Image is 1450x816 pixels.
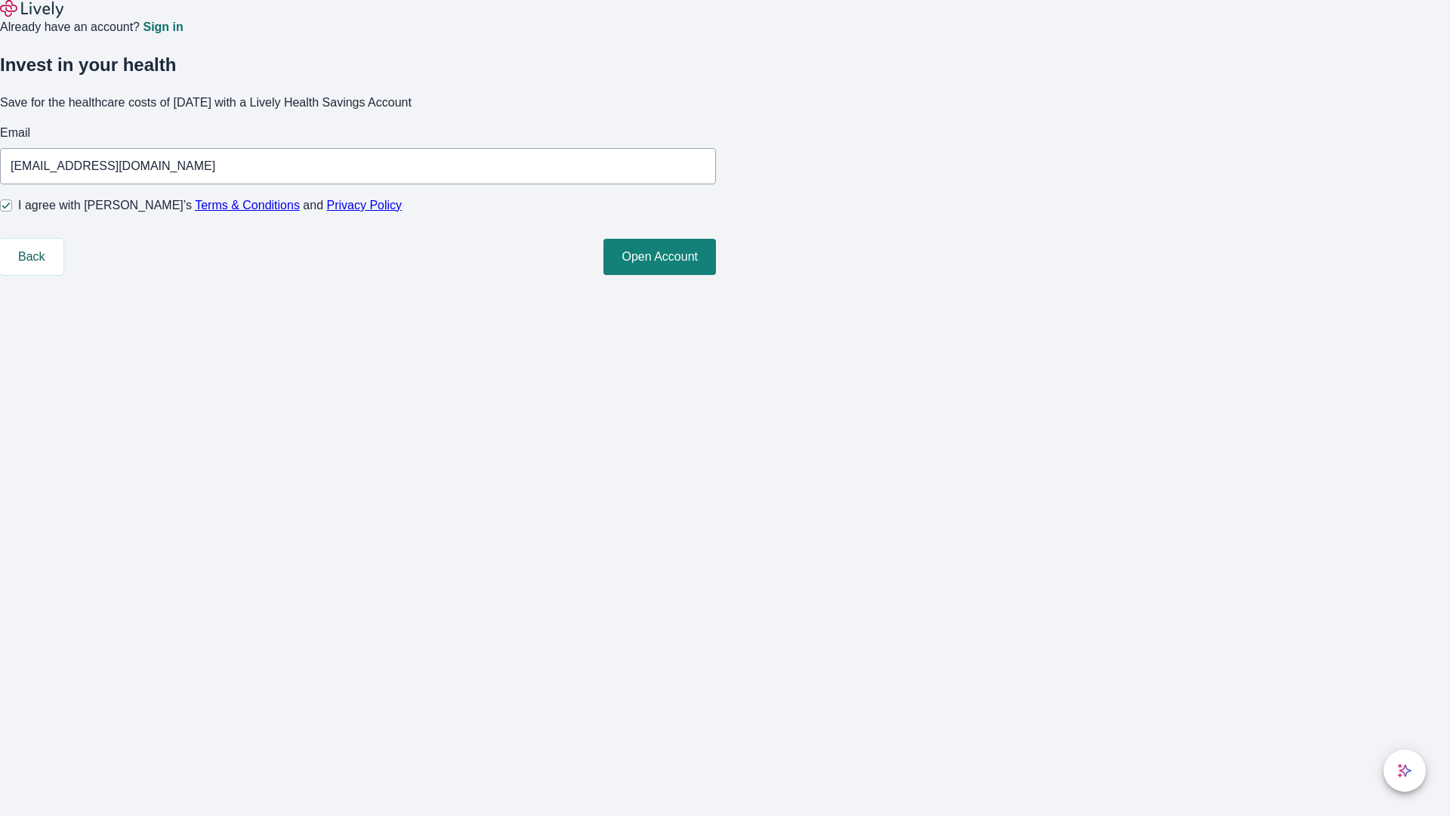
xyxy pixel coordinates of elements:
button: chat [1384,750,1426,792]
svg: Lively AI Assistant [1397,763,1412,778]
a: Privacy Policy [327,199,403,212]
span: I agree with [PERSON_NAME]’s and [18,196,402,215]
button: Open Account [603,239,716,275]
a: Sign in [143,21,183,33]
a: Terms & Conditions [195,199,300,212]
